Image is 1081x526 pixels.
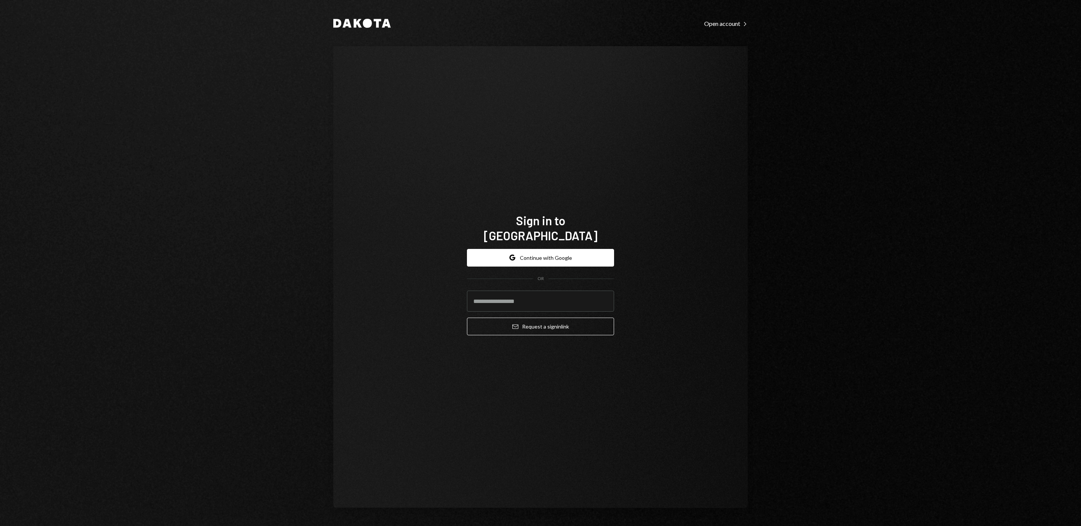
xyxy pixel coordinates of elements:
h1: Sign in to [GEOGRAPHIC_DATA] [467,213,614,243]
button: Request a signinlink [467,318,614,335]
button: Continue with Google [467,249,614,267]
a: Open account [704,19,748,27]
div: OR [537,276,544,282]
div: Open account [704,20,748,27]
